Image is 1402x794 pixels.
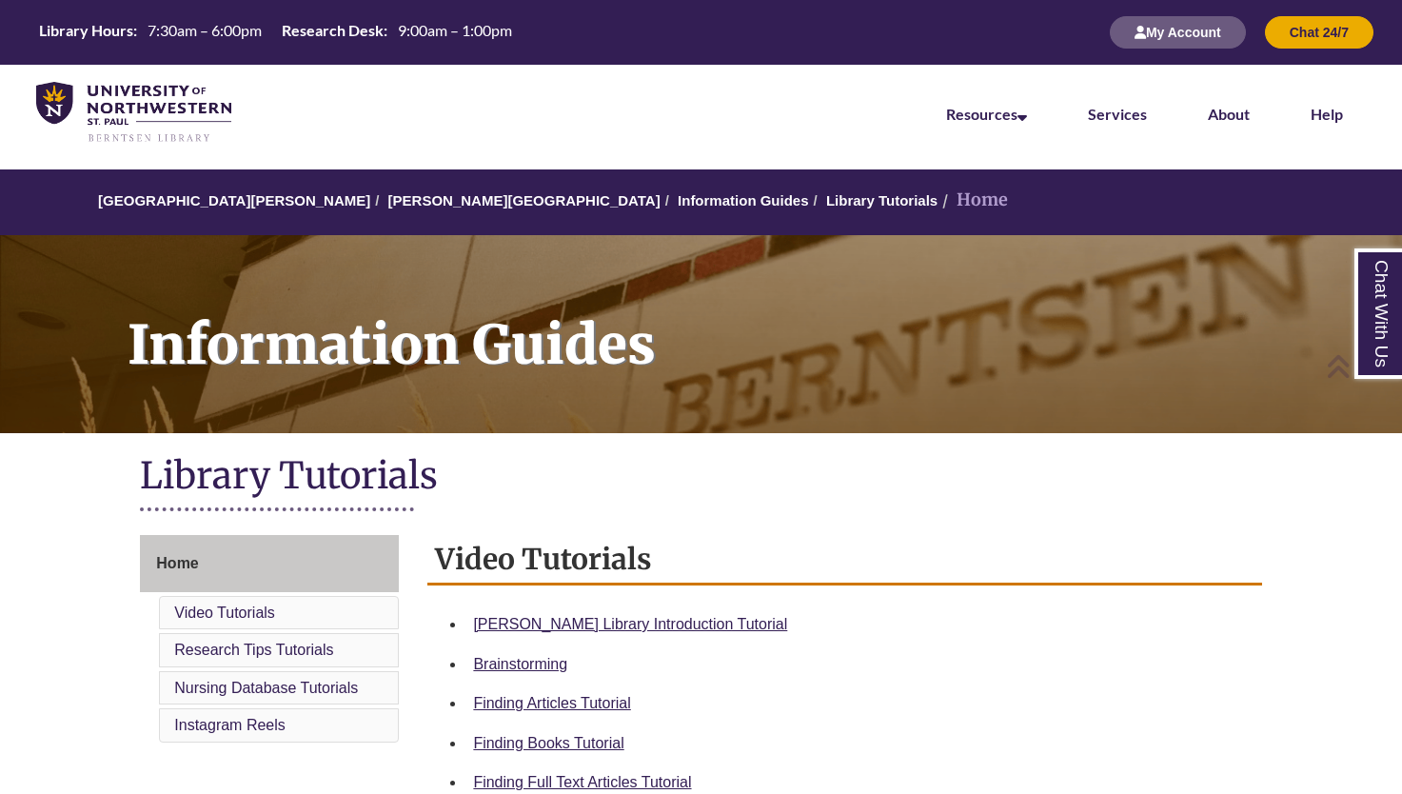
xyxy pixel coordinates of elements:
[174,680,358,696] a: Nursing Database Tutorials
[678,192,809,208] a: Information Guides
[31,20,520,44] table: Hours Today
[427,535,1261,586] h2: Video Tutorials
[107,235,1402,408] h1: Information Guides
[31,20,140,41] th: Library Hours:
[1265,24,1373,40] a: Chat 24/7
[174,605,275,621] a: Video Tutorials
[31,20,520,46] a: Hours Today
[1110,16,1246,49] button: My Account
[938,187,1008,214] li: Home
[140,452,1261,503] h1: Library Tutorials
[140,535,399,592] a: Home
[156,555,198,571] span: Home
[148,21,262,39] span: 7:30am – 6:00pm
[398,21,512,39] span: 9:00am – 1:00pm
[174,642,333,658] a: Research Tips Tutorials
[1088,105,1147,123] a: Services
[473,616,787,632] a: [PERSON_NAME] Library Introduction Tutorial
[36,82,231,144] img: UNWSP Library Logo
[1208,105,1250,123] a: About
[473,695,630,711] a: Finding Articles Tutorial
[1311,105,1343,123] a: Help
[174,717,286,733] a: Instagram Reels
[140,535,399,746] div: Guide Page Menu
[274,20,390,41] th: Research Desk:
[473,735,623,751] a: Finding Books Tutorial
[1265,16,1373,49] button: Chat 24/7
[473,656,567,672] a: Brainstorming
[946,105,1027,123] a: Resources
[473,774,691,790] a: Finding Full Text Articles Tutorial
[826,192,938,208] a: Library Tutorials
[388,192,661,208] a: [PERSON_NAME][GEOGRAPHIC_DATA]
[1110,24,1246,40] a: My Account
[98,192,370,208] a: [GEOGRAPHIC_DATA][PERSON_NAME]
[1326,353,1397,379] a: Back to Top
